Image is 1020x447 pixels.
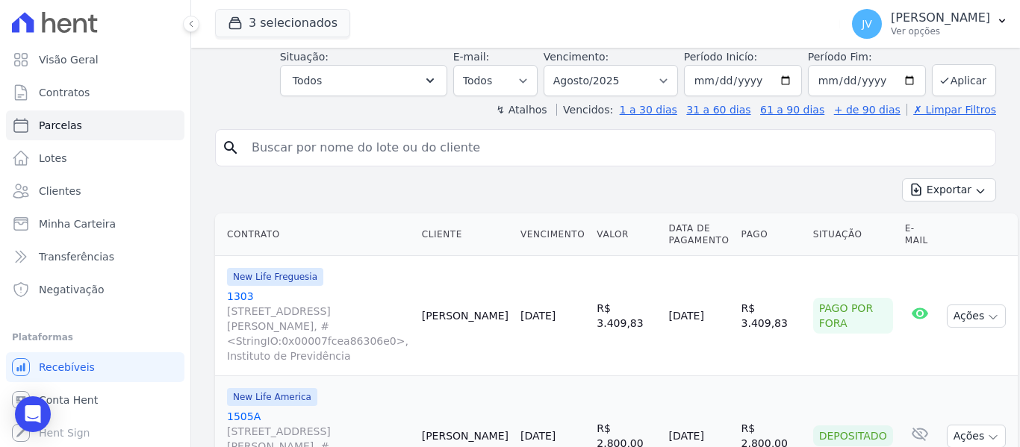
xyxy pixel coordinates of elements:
span: Minha Carteira [39,216,116,231]
a: Transferências [6,242,184,272]
button: Exportar [902,178,996,201]
span: JV [862,19,872,29]
span: New Life Freguesia [227,268,323,286]
a: Visão Geral [6,45,184,75]
button: JV [PERSON_NAME] Ver opções [840,3,1020,45]
span: Clientes [39,184,81,199]
div: Pago por fora [813,298,893,334]
button: Aplicar [932,64,996,96]
span: Conta Hent [39,393,98,407]
a: Recebíveis [6,352,184,382]
label: Período Inicío: [684,51,757,63]
button: Todos [280,65,447,96]
label: E-mail: [453,51,490,63]
a: 1 a 30 dias [620,104,677,116]
a: Contratos [6,78,184,107]
td: [PERSON_NAME] [416,256,514,376]
a: 61 a 90 dias [760,104,824,116]
label: Vencimento: [544,51,609,63]
a: ✗ Limpar Filtros [907,104,996,116]
span: Contratos [39,85,90,100]
a: [DATE] [520,310,556,322]
div: Open Intercom Messenger [15,396,51,432]
th: Contrato [215,213,416,256]
span: Lotes [39,151,67,166]
th: Valor [591,213,662,256]
div: Plataformas [12,328,178,346]
span: Negativação [39,282,105,297]
div: Depositado [813,425,893,446]
th: Vencimento [514,213,591,256]
span: [STREET_ADDRESS][PERSON_NAME], #<StringIO:0x00007fcea86306e0>, Instituto de Previdência [227,304,410,363]
span: Transferências [39,249,114,264]
th: Pago [736,213,807,256]
th: E-mail [899,213,941,256]
td: [DATE] [663,256,736,376]
span: Visão Geral [39,52,99,67]
a: Negativação [6,275,184,304]
th: Situação [807,213,899,256]
a: [DATE] [520,430,556,442]
a: Minha Carteira [6,209,184,239]
td: R$ 3.409,83 [736,256,807,376]
button: Ações [947,304,1007,328]
p: [PERSON_NAME] [891,10,990,25]
a: Lotes [6,143,184,173]
label: Situação: [280,51,329,63]
th: Data de Pagamento [663,213,736,256]
span: Todos [293,72,322,90]
span: Parcelas [39,118,82,133]
input: Buscar por nome do lote ou do cliente [243,133,989,163]
label: Período Fim: [808,49,926,65]
a: + de 90 dias [834,104,901,116]
span: New Life America [227,388,317,406]
th: Cliente [416,213,514,256]
a: Conta Hent [6,385,184,415]
label: ↯ Atalhos [496,104,547,116]
button: 3 selecionados [215,9,350,37]
td: R$ 3.409,83 [591,256,662,376]
a: Clientes [6,176,184,206]
a: 1303[STREET_ADDRESS][PERSON_NAME], #<StringIO:0x00007fcea86306e0>, Instituto de Previdência [227,289,410,363]
i: search [222,139,240,157]
a: 31 a 60 dias [686,104,750,116]
a: Parcelas [6,110,184,140]
span: Recebíveis [39,360,95,375]
p: Ver opções [891,25,990,37]
label: Vencidos: [556,104,613,116]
